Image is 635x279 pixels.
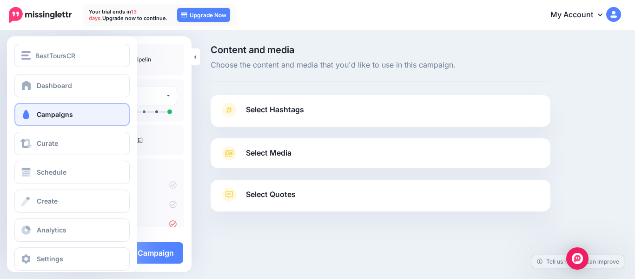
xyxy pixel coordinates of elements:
[9,7,72,23] img: Missinglettr
[14,103,130,126] a: Campaigns
[14,132,130,155] a: Curate
[246,188,296,201] span: Select Quotes
[89,8,168,21] p: Your trial ends in Upgrade now to continue.
[21,51,31,60] img: menu.png
[37,255,63,263] span: Settings
[532,255,624,268] a: Tell us how we can improve
[566,247,589,270] div: Open Intercom Messenger
[14,44,130,67] button: BestToursCR
[14,190,130,213] a: Create
[220,146,541,161] a: Select Media
[211,59,550,71] span: Choose the content and media that you'd like to use in this campaign.
[220,102,541,127] a: Select Hashtags
[220,187,541,211] a: Select Quotes
[37,168,66,176] span: Schedule
[89,8,137,21] span: 13 days.
[14,74,130,97] a: Dashboard
[177,8,230,22] a: Upgrade Now
[246,103,304,116] span: Select Hashtags
[37,110,73,118] span: Campaigns
[37,226,66,234] span: Analytics
[14,218,130,242] a: Analytics
[37,139,58,147] span: Curate
[37,82,72,89] span: Dashboard
[246,147,291,159] span: Select Media
[541,4,621,27] a: My Account
[35,50,75,61] span: BestToursCR
[14,247,130,271] a: Settings
[14,161,130,184] a: Schedule
[37,197,58,205] span: Create
[211,45,550,54] span: Content and media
